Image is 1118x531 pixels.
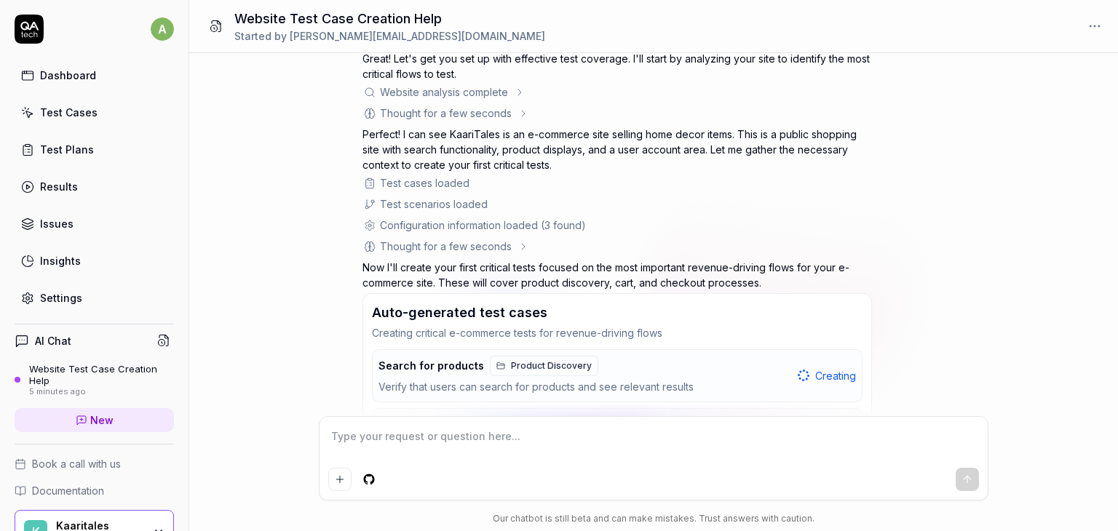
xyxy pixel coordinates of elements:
a: Test Plans [15,135,174,164]
a: Results [15,172,174,201]
a: Product Discovery [490,356,598,376]
div: Test Cases [40,105,98,120]
span: Search for products [378,359,484,372]
div: Dashboard [40,68,96,83]
div: Test cases loaded [380,175,469,191]
div: Website analysis complete [380,84,508,100]
div: 5 minutes ago [29,387,174,397]
div: Insights [40,253,81,268]
p: Perfect! I can see KaariTales is an e-commerce site selling home decor items. This is a public sh... [362,127,872,172]
p: Now I'll create your first critical tests focused on the most important revenue-driving flows for... [362,260,872,290]
button: a [151,15,174,44]
span: Product Discovery [511,359,592,372]
a: Documentation [15,483,174,498]
button: View product detailsProduct DiscoveryVerify that users can view detailed product information Crea... [373,409,862,460]
button: Add attachment [328,468,352,491]
div: Results [40,179,78,194]
a: Settings [15,284,174,312]
div: Started by [234,28,545,44]
button: Search for productsProduct DiscoveryVerify that users can search for products and see relevant re... [373,350,862,402]
div: Verify that users can search for products and see relevant results [378,379,792,396]
span: [PERSON_NAME][EMAIL_ADDRESS][DOMAIN_NAME] [290,30,545,42]
div: Test scenarios loaded [380,196,488,212]
div: Settings [40,290,82,306]
div: Issues [40,216,74,231]
div: Thought for a few seconds [380,239,512,254]
a: Book a call with us [15,456,174,471]
div: Website Test Case Creation Help [29,363,174,387]
a: Product Discovery [491,415,600,435]
span: Creating [815,368,856,383]
a: Issues [15,209,174,238]
span: Book a call with us [32,456,121,471]
span: a [151,17,174,41]
div: Our chatbot is still beta and can make mistakes. Trust answers with caution. [319,512,988,525]
span: Documentation [32,483,104,498]
h4: AI Chat [35,333,71,348]
div: Test Plans [40,142,94,157]
h1: Website Test Case Creation Help [234,9,545,28]
a: New [15,408,174,432]
p: Great! Let's get you set up with effective test coverage. I'll start by analyzing your site to id... [362,51,872,81]
a: Insights [15,247,174,275]
span: New [90,412,114,428]
p: Creating critical e-commerce tests for revenue-driving flows [372,325,863,340]
a: Website Test Case Creation Help5 minutes ago [15,363,174,396]
a: Test Cases [15,98,174,127]
h3: Auto-generated test cases [372,303,547,322]
a: Dashboard [15,61,174,89]
div: Configuration information loaded (3 found) [380,217,586,233]
div: Thought for a few seconds [380,105,512,121]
